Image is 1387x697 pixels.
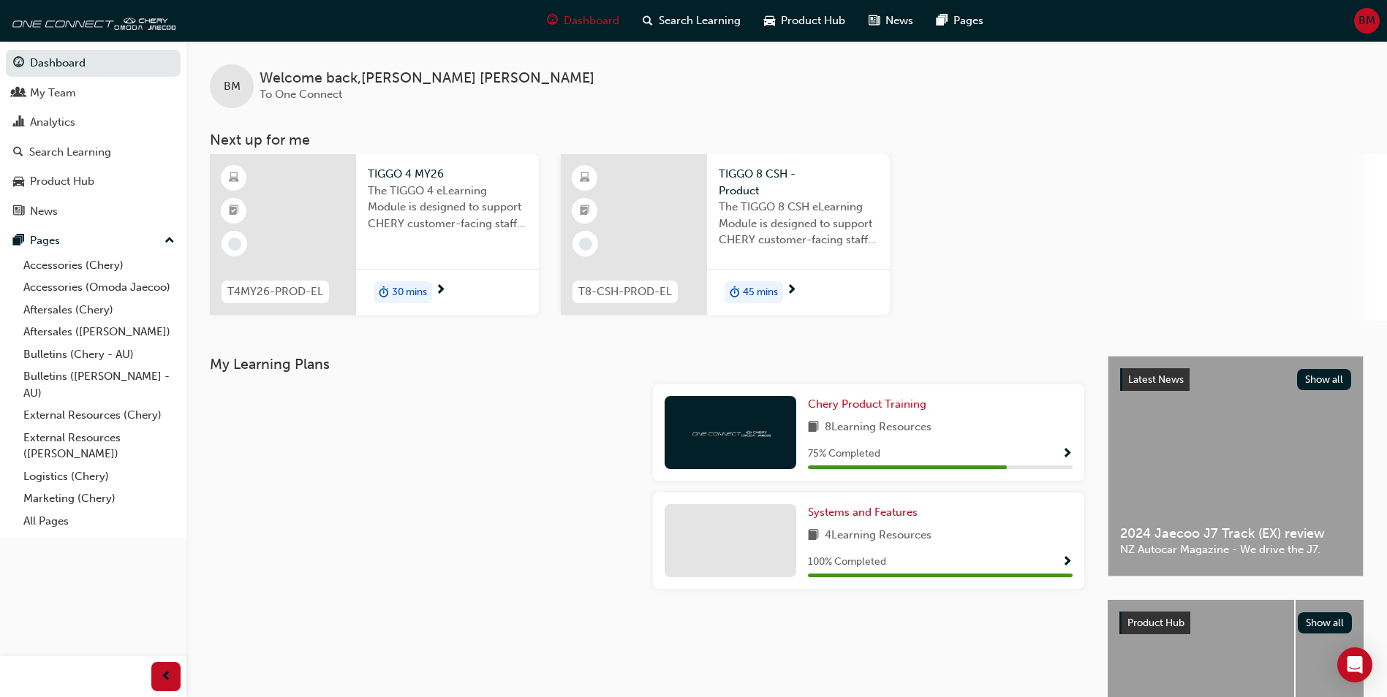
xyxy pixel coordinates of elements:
span: guage-icon [547,12,558,30]
span: 100 % Completed [808,554,886,571]
a: Systems and Features [808,504,923,521]
span: 2024 Jaecoo J7 Track (EX) review [1120,525,1351,542]
span: News [885,12,913,29]
a: Marketing (Chery) [18,487,181,510]
span: learningRecordVerb_NONE-icon [228,237,241,251]
span: car-icon [13,175,24,188]
span: duration-icon [730,283,740,302]
span: pages-icon [937,12,948,30]
a: Dashboard [6,50,181,77]
span: news-icon [869,12,880,30]
span: Show Progress [1062,556,1073,569]
a: T8-CSH-PROD-ELTIGGO 8 CSH - ProductThe TIGGO 8 CSH eLearning Module is designed to support CHERY ... [561,154,890,315]
div: Open Intercom Messenger [1337,647,1372,682]
span: Latest News [1128,373,1184,386]
button: Pages [6,227,181,254]
div: Pages [30,232,60,249]
span: 75 % Completed [808,446,880,462]
div: Analytics [30,114,75,131]
span: 4 Learning Resources [825,527,931,545]
div: Product Hub [30,173,94,190]
button: Show all [1298,612,1353,633]
a: All Pages [18,510,181,533]
a: Search Learning [6,139,181,166]
span: 30 mins [392,284,427,301]
a: Bulletins (Chery - AU) [18,343,181,366]
span: Systems and Features [808,506,918,519]
span: search-icon [643,12,653,30]
span: search-icon [13,146,23,159]
a: news-iconNews [857,6,925,36]
span: prev-icon [161,668,172,686]
a: External Resources (Chery) [18,404,181,427]
span: next-icon [786,284,797,297]
a: search-iconSearch Learning [631,6,752,36]
a: T4MY26-PROD-ELTIGGO 4 MY26The TIGGO 4 eLearning Module is designed to support CHERY customer-faci... [210,154,539,315]
a: Analytics [6,109,181,136]
span: Dashboard [564,12,619,29]
span: people-icon [13,87,24,100]
span: book-icon [808,527,819,545]
span: BM [224,78,241,95]
a: Latest NewsShow all [1120,368,1351,392]
span: booktick-icon [580,202,590,221]
img: oneconnect [7,6,175,35]
a: Product Hub [6,168,181,195]
a: Accessories (Chery) [18,254,181,277]
img: oneconnect [690,425,771,439]
a: News [6,198,181,225]
span: next-icon [435,284,446,297]
span: pages-icon [13,235,24,248]
a: car-iconProduct Hub [752,6,857,36]
div: Search Learning [29,144,111,161]
button: Show Progress [1062,553,1073,571]
span: learningResourceType_ELEARNING-icon [580,169,590,188]
div: My Team [30,85,76,102]
span: Search Learning [659,12,741,29]
span: Show Progress [1062,448,1073,461]
span: T8-CSH-PROD-EL [578,283,672,300]
a: Chery Product Training [808,396,932,413]
span: up-icon [165,232,175,251]
button: DashboardMy TeamAnalyticsSearch LearningProduct HubNews [6,47,181,227]
span: Welcome back , [PERSON_NAME] [PERSON_NAME] [260,70,594,87]
span: booktick-icon [229,202,239,221]
span: Product Hub [781,12,845,29]
span: TIGGO 4 MY26 [368,166,527,183]
span: duration-icon [379,283,389,302]
button: Show all [1297,369,1352,390]
span: T4MY26-PROD-EL [227,283,323,300]
a: My Team [6,80,181,107]
a: Logistics (Chery) [18,465,181,488]
span: To One Connect [260,88,342,101]
button: Show Progress [1062,445,1073,463]
a: Latest NewsShow all2024 Jaecoo J7 Track (EX) reviewNZ Autocar Magazine - We drive the J7. [1108,356,1364,576]
span: car-icon [764,12,775,30]
div: News [30,203,58,220]
span: guage-icon [13,57,24,70]
span: learningResourceType_ELEARNING-icon [229,169,239,188]
span: NZ Autocar Magazine - We drive the J7. [1120,541,1351,558]
span: news-icon [13,205,24,218]
span: The TIGGO 8 CSH eLearning Module is designed to support CHERY customer-facing staff with the prod... [719,199,878,248]
span: Pages [953,12,983,29]
h3: My Learning Plans [210,356,1084,373]
span: book-icon [808,419,819,437]
a: pages-iconPages [925,6,995,36]
a: Aftersales (Chery) [18,299,181,321]
button: BM [1354,8,1380,34]
span: Chery Product Training [808,397,926,411]
span: Product Hub [1127,617,1184,629]
a: Accessories (Omoda Jaecoo) [18,276,181,299]
a: Product HubShow all [1119,612,1352,635]
span: chart-icon [13,116,24,129]
a: External Resources ([PERSON_NAME]) [18,427,181,465]
span: 45 mins [743,284,778,301]
a: Bulletins ([PERSON_NAME] - AU) [18,365,181,404]
span: TIGGO 8 CSH - Product [719,166,878,199]
span: 8 Learning Resources [825,419,931,437]
span: The TIGGO 4 eLearning Module is designed to support CHERY customer-facing staff with the product ... [368,183,527,232]
span: BM [1358,12,1375,29]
